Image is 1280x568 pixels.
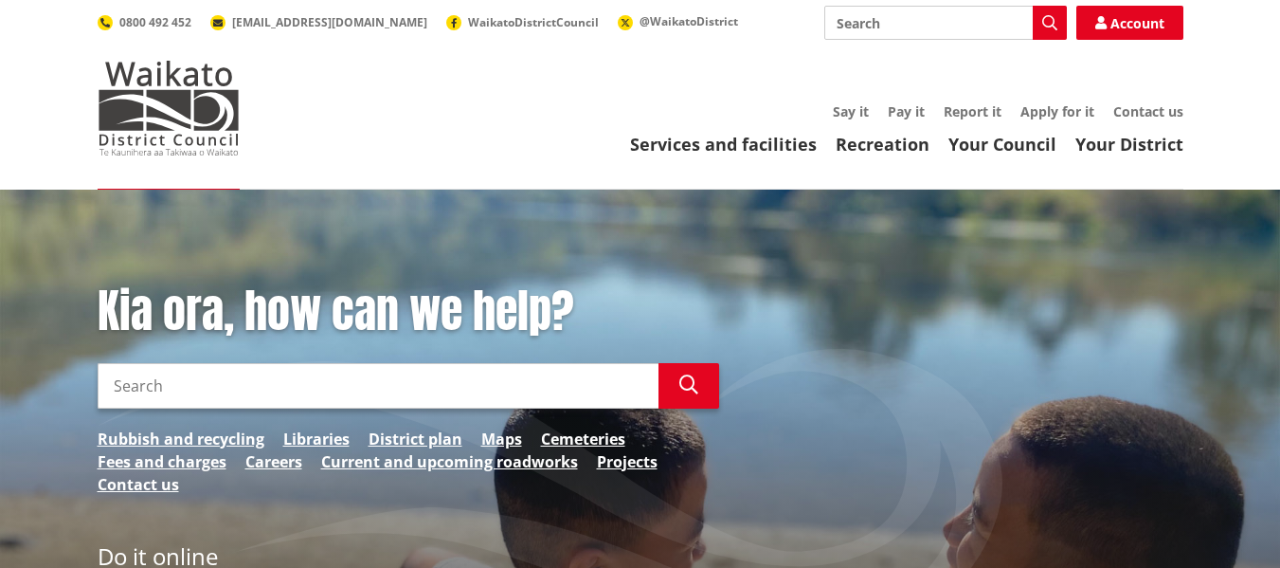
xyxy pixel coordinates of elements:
[944,102,1001,120] a: Report it
[98,428,264,450] a: Rubbish and recycling
[640,13,738,29] span: @WaikatoDistrict
[833,102,869,120] a: Say it
[369,428,462,450] a: District plan
[232,14,427,30] span: [EMAIL_ADDRESS][DOMAIN_NAME]
[1076,6,1183,40] a: Account
[948,133,1056,156] a: Your Council
[119,14,191,30] span: 0800 492 452
[98,61,240,156] img: Waikato District Council - Te Kaunihera aa Takiwaa o Waikato
[446,14,599,30] a: WaikatoDistrictCouncil
[98,473,179,496] a: Contact us
[1020,102,1094,120] a: Apply for it
[98,284,719,339] h1: Kia ora, how can we help?
[245,450,302,473] a: Careers
[888,102,925,120] a: Pay it
[98,450,226,473] a: Fees and charges
[468,14,599,30] span: WaikatoDistrictCouncil
[283,428,350,450] a: Libraries
[481,428,522,450] a: Maps
[597,450,658,473] a: Projects
[321,450,578,473] a: Current and upcoming roadworks
[630,133,817,156] a: Services and facilities
[1075,133,1183,156] a: Your District
[1113,102,1183,120] a: Contact us
[98,14,191,30] a: 0800 492 452
[210,14,427,30] a: [EMAIL_ADDRESS][DOMAIN_NAME]
[836,133,929,156] a: Recreation
[98,363,658,409] input: Search input
[618,13,738,29] a: @WaikatoDistrict
[541,428,625,450] a: Cemeteries
[824,6,1067,40] input: Search input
